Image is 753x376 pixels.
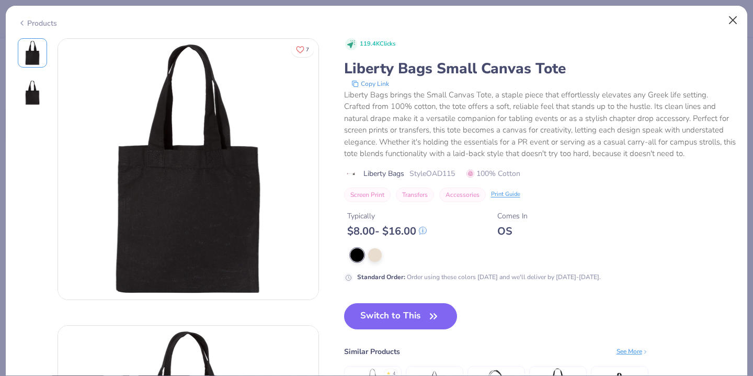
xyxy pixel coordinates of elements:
img: Back [20,80,45,105]
strong: Standard Order : [357,273,405,281]
button: Close [723,10,743,30]
div: Typically [347,211,427,222]
img: Front [58,39,318,300]
button: Switch to This [344,303,458,329]
div: Liberty Bags Small Canvas Tote [344,59,736,79]
div: Print Guide [491,190,520,199]
button: Accessories [439,187,486,202]
div: Similar Products [344,346,400,357]
div: OS [497,225,528,238]
button: Screen Print [344,187,391,202]
div: $ 8.00 - $ 16.00 [347,225,427,238]
span: Style OAD115 [409,168,455,179]
div: Order using these colors [DATE] and we'll deliver by [DATE]-[DATE]. [357,272,601,282]
span: 100% Cotton [466,168,520,179]
button: Transfers [396,187,434,202]
span: 7 [306,47,309,52]
span: Liberty Bags [363,168,404,179]
div: Products [18,18,57,29]
button: Like [291,42,314,57]
div: See More [617,347,648,356]
div: ★ [386,370,391,374]
img: brand logo [344,170,358,178]
div: Liberty Bags brings the Small Canvas Tote, a staple piece that effortlessly elevates any Greek li... [344,89,736,160]
span: 119.4K Clicks [360,40,395,49]
img: Front [20,40,45,65]
div: Comes In [497,211,528,222]
button: copy to clipboard [348,79,392,89]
